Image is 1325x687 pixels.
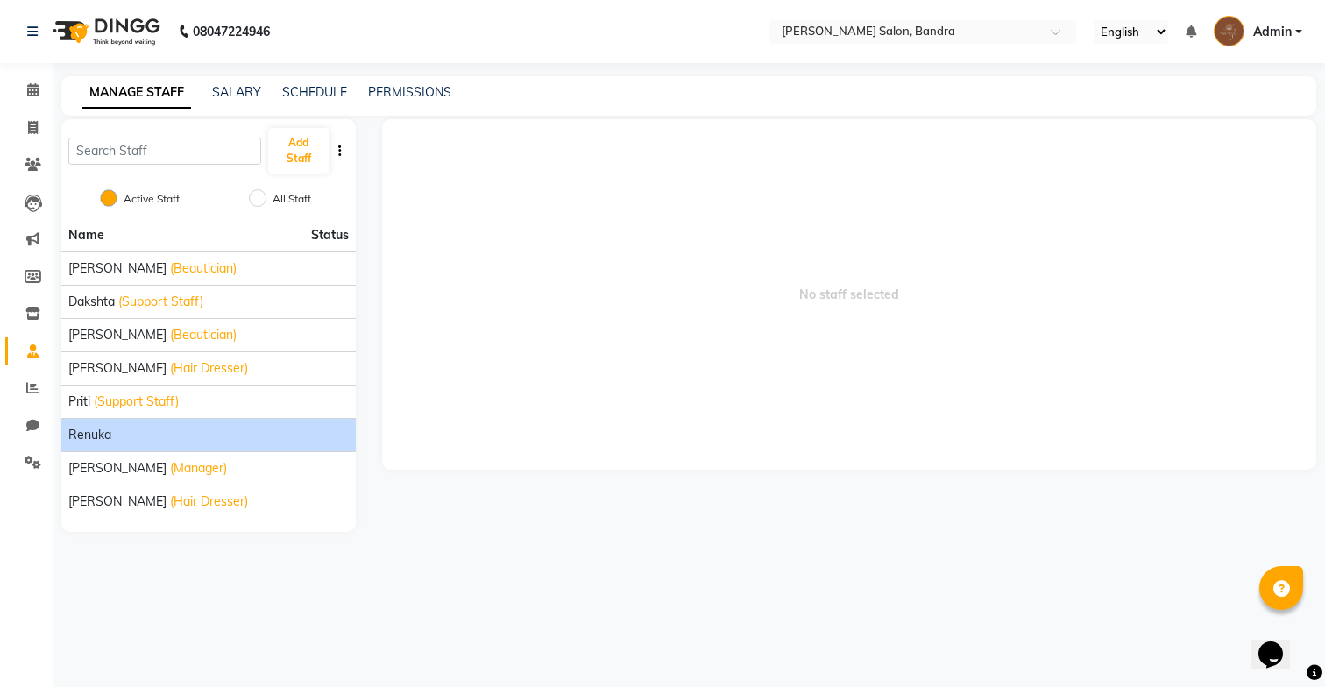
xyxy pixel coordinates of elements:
[382,119,1317,470] span: No staff selected
[170,359,248,378] span: (Hair Dresser)
[368,84,451,100] a: PERMISSIONS
[68,459,167,478] span: [PERSON_NAME]
[68,492,167,511] span: [PERSON_NAME]
[212,84,261,100] a: SALARY
[124,191,180,207] label: Active Staff
[273,191,311,207] label: All Staff
[68,259,167,278] span: [PERSON_NAME]
[68,326,167,344] span: [PERSON_NAME]
[311,226,349,244] span: Status
[170,326,237,344] span: (Beautician)
[82,77,191,109] a: MANAGE STAFF
[68,293,115,311] span: Dakshta
[170,492,248,511] span: (Hair Dresser)
[94,393,179,411] span: (Support Staff)
[68,393,90,411] span: Priti
[268,128,329,174] button: Add Staff
[45,7,165,56] img: logo
[1214,16,1244,46] img: Admin
[118,293,203,311] span: (Support Staff)
[1253,23,1292,41] span: Admin
[170,259,237,278] span: (Beautician)
[282,84,347,100] a: SCHEDULE
[68,138,261,165] input: Search Staff
[170,459,227,478] span: (Manager)
[1251,617,1307,669] iframe: chat widget
[68,359,167,378] span: [PERSON_NAME]
[68,426,111,444] span: Renuka
[68,227,104,243] span: Name
[193,7,270,56] b: 08047224946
